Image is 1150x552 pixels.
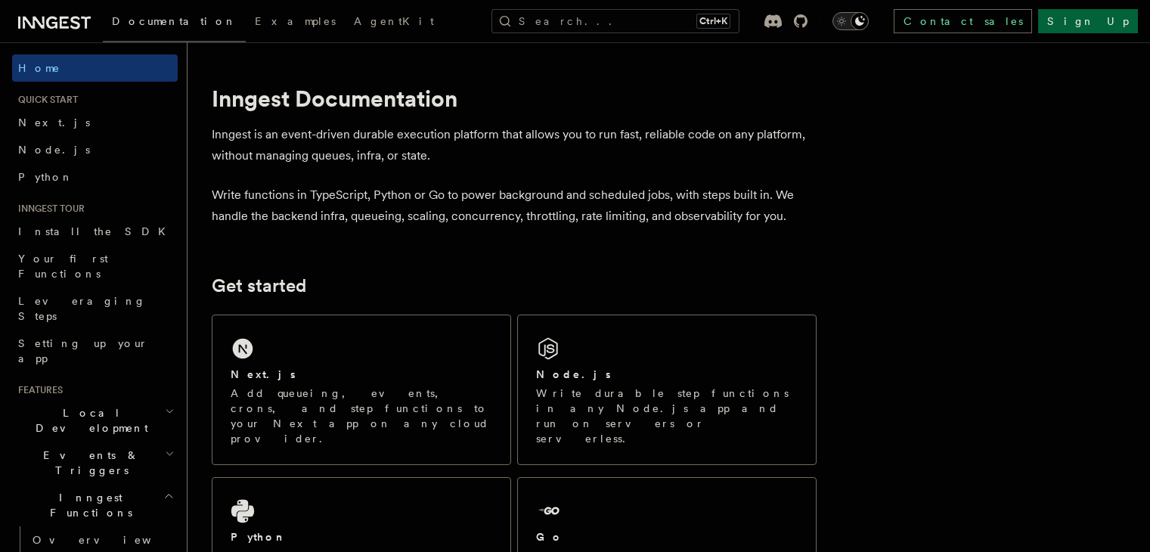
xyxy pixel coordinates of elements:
[255,15,336,27] span: Examples
[12,163,178,191] a: Python
[12,109,178,136] a: Next.js
[12,245,178,287] a: Your first Functions
[231,529,287,544] h2: Python
[18,116,90,129] span: Next.js
[12,384,63,396] span: Features
[696,14,730,29] kbd: Ctrl+K
[12,218,178,245] a: Install the SDK
[1038,9,1138,33] a: Sign Up
[536,386,798,446] p: Write durable step functions in any Node.js app and run on servers or serverless.
[212,124,817,166] p: Inngest is an event-driven durable execution platform that allows you to run fast, reliable code ...
[491,9,739,33] button: Search...Ctrl+K
[894,9,1032,33] a: Contact sales
[18,337,148,364] span: Setting up your app
[12,484,178,526] button: Inngest Functions
[212,185,817,227] p: Write functions in TypeScript, Python or Go to power background and scheduled jobs, with steps bu...
[231,386,492,446] p: Add queueing, events, crons, and step functions to your Next app on any cloud provider.
[18,171,73,183] span: Python
[212,85,817,112] h1: Inngest Documentation
[12,490,163,520] span: Inngest Functions
[832,12,869,30] button: Toggle dark mode
[212,275,306,296] a: Get started
[354,15,434,27] span: AgentKit
[231,367,296,382] h2: Next.js
[18,60,60,76] span: Home
[12,203,85,215] span: Inngest tour
[18,253,108,280] span: Your first Functions
[12,442,178,484] button: Events & Triggers
[12,287,178,330] a: Leveraging Steps
[246,5,345,41] a: Examples
[12,54,178,82] a: Home
[12,405,165,436] span: Local Development
[536,367,611,382] h2: Node.js
[18,144,90,156] span: Node.js
[18,225,175,237] span: Install the SDK
[345,5,443,41] a: AgentKit
[33,534,188,546] span: Overview
[12,136,178,163] a: Node.js
[12,330,178,372] a: Setting up your app
[12,399,178,442] button: Local Development
[12,94,78,106] span: Quick start
[103,5,246,42] a: Documentation
[18,295,146,322] span: Leveraging Steps
[517,315,817,465] a: Node.jsWrite durable step functions in any Node.js app and run on servers or serverless.
[212,315,511,465] a: Next.jsAdd queueing, events, crons, and step functions to your Next app on any cloud provider.
[536,529,563,544] h2: Go
[112,15,237,27] span: Documentation
[12,448,165,478] span: Events & Triggers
